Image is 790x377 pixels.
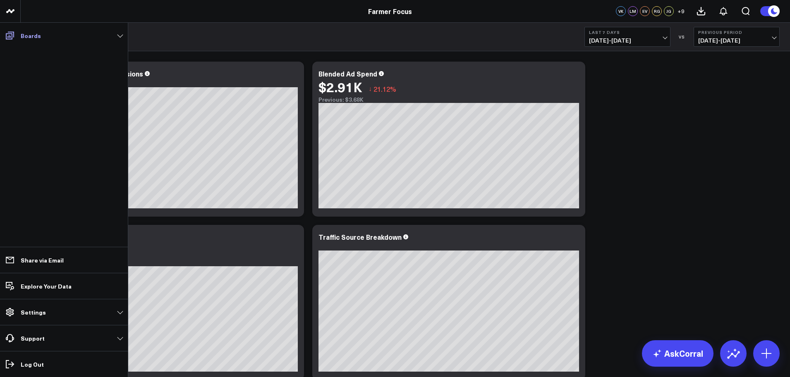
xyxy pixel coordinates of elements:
div: JG [664,6,674,16]
div: VK [616,6,626,16]
b: Last 7 Days [589,30,666,35]
button: Last 7 Days[DATE]-[DATE] [584,27,670,47]
div: EV [640,6,650,16]
b: Previous Period [698,30,775,35]
div: Previous: $3.68K [318,96,579,103]
div: RG [652,6,662,16]
button: Previous Period[DATE]-[DATE] [694,27,780,47]
span: + 9 [677,8,685,14]
div: $2.91K [318,79,362,94]
div: LM [628,6,638,16]
div: Previous: 9.15K [37,260,298,266]
p: Share via Email [21,257,64,263]
a: Farmer Focus [368,7,412,16]
button: +9 [676,6,686,16]
a: AskCorral [642,340,713,367]
p: Support [21,335,45,341]
p: Settings [21,309,46,315]
p: Log Out [21,361,44,367]
span: [DATE] - [DATE] [589,37,666,44]
a: Log Out [2,357,125,372]
span: [DATE] - [DATE] [698,37,775,44]
div: VS [675,34,689,39]
span: 21.12% [373,84,396,93]
div: Blended Ad Spend [318,69,377,78]
p: Explore Your Data [21,283,72,289]
div: Traffic Source Breakdown [318,232,402,241]
p: Boards [21,32,41,39]
span: ↓ [369,84,372,94]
